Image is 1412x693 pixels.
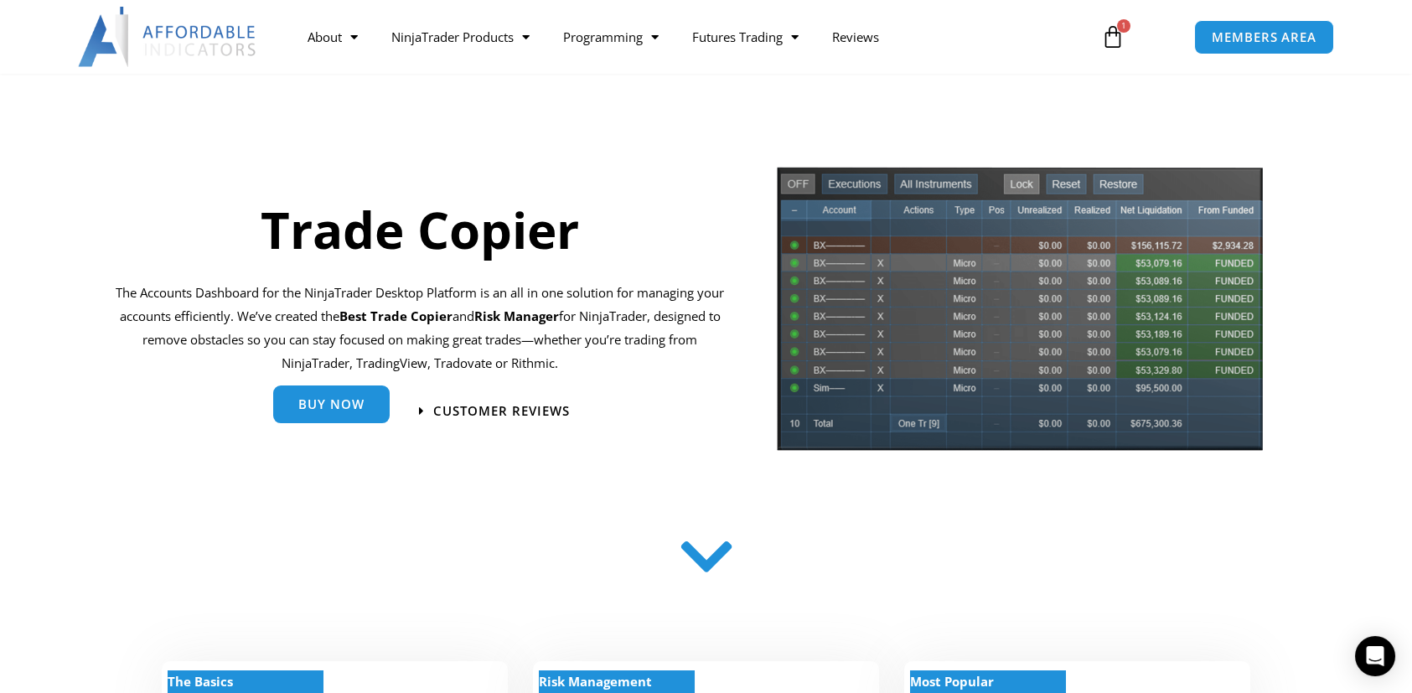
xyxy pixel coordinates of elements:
[1194,20,1334,54] a: MEMBERS AREA
[339,308,453,324] b: Best Trade Copier
[474,308,559,324] strong: Risk Manager
[168,673,233,690] strong: The Basics
[675,18,815,56] a: Futures Trading
[291,18,1082,56] nav: Menu
[815,18,896,56] a: Reviews
[1076,13,1150,61] a: 1
[1117,19,1130,33] span: 1
[433,405,570,417] span: Customer Reviews
[1355,636,1395,676] div: Open Intercom Messenger
[298,401,365,413] span: Buy Now
[375,18,546,56] a: NinjaTrader Products
[419,405,570,417] a: Customer Reviews
[539,673,652,690] strong: Risk Management
[291,18,375,56] a: About
[116,194,725,265] h1: Trade Copier
[78,7,258,67] img: LogoAI | Affordable Indicators – NinjaTrader
[546,18,675,56] a: Programming
[1212,31,1316,44] span: MEMBERS AREA
[775,165,1265,464] img: tradecopier | Affordable Indicators – NinjaTrader
[273,388,390,426] a: Buy Now
[910,673,994,690] strong: Most Popular
[116,282,725,375] p: The Accounts Dashboard for the NinjaTrader Desktop Platform is an all in one solution for managin...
